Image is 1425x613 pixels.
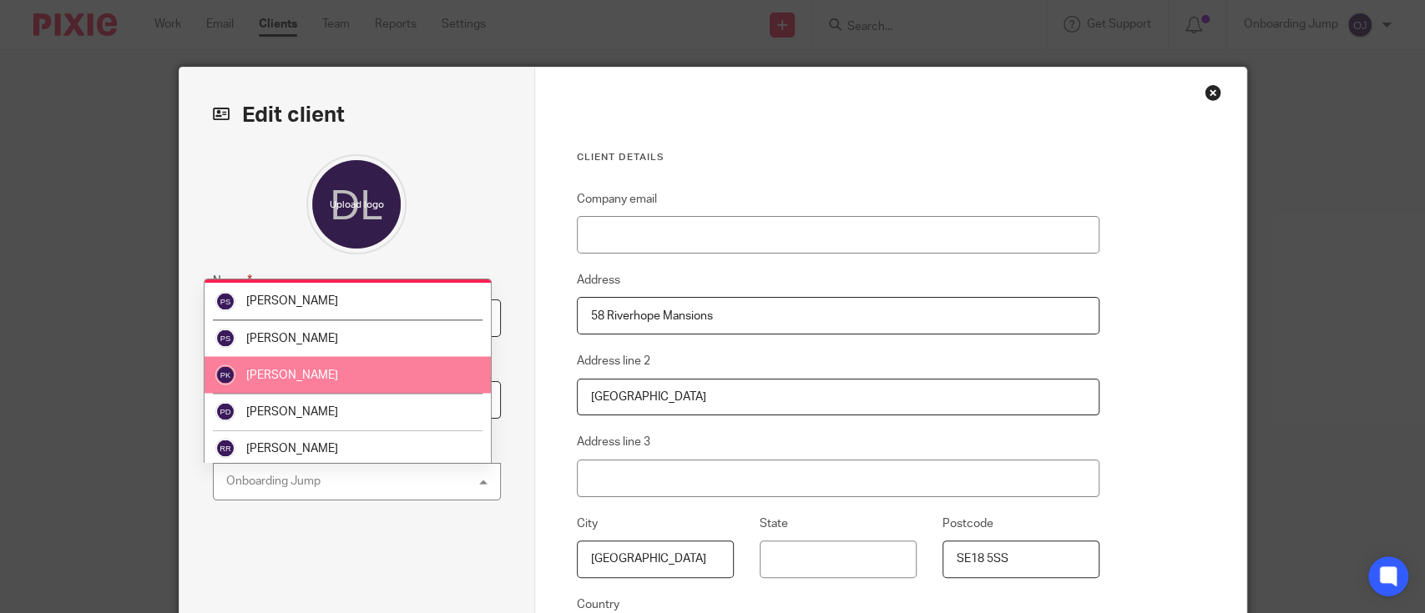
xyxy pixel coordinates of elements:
img: svg%3E [215,401,235,421]
img: svg%3E [215,438,235,458]
div: Onboarding Jump [226,475,321,487]
label: Address line 2 [577,353,650,369]
img: svg%3E [215,328,235,348]
h2: Edit client [213,101,501,129]
span: [PERSON_NAME] [246,442,338,454]
label: State [760,515,788,532]
div: Close this dialog window [1205,84,1221,101]
h3: Client details [577,151,1100,164]
img: svg%3E [215,291,235,311]
img: svg%3E [215,364,235,384]
label: Country [577,596,619,613]
span: [PERSON_NAME] [246,369,338,380]
label: Address [577,272,620,289]
label: Name [213,271,252,290]
span: [PERSON_NAME] [246,295,338,307]
label: Address line 3 [577,434,650,450]
span: [PERSON_NAME] [246,405,338,417]
span: [PERSON_NAME] [246,332,338,344]
label: Company email [577,191,657,208]
label: City [577,515,598,532]
label: Postcode [942,515,993,532]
